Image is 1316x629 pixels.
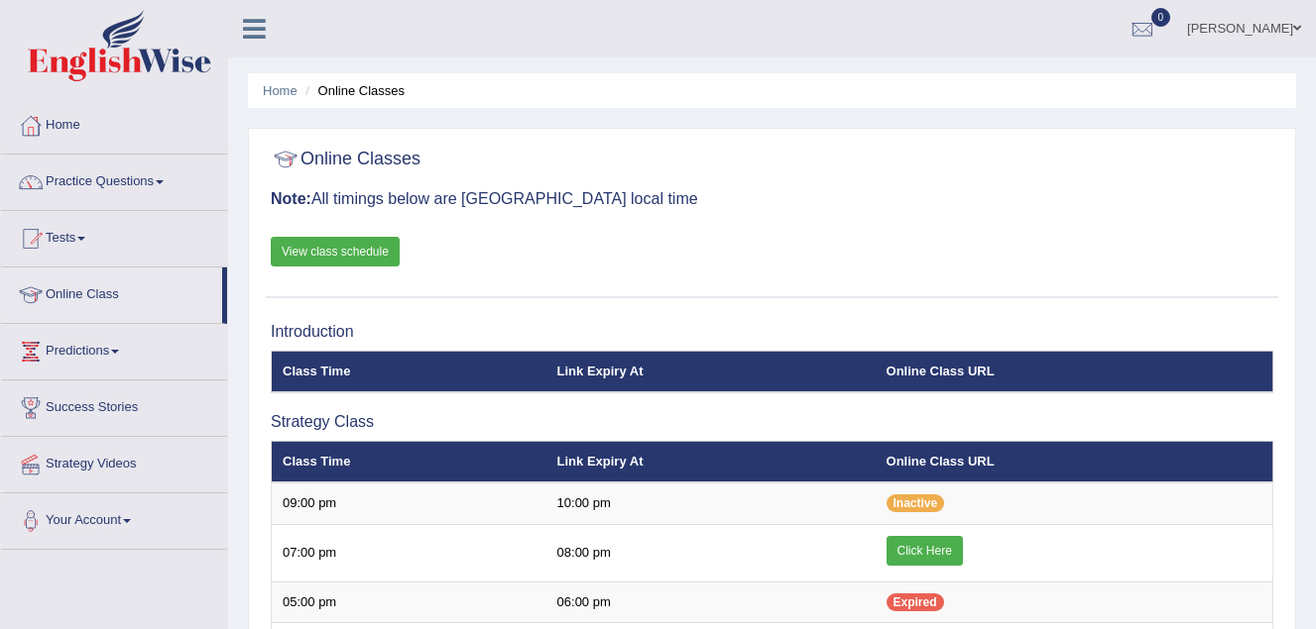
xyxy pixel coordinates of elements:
b: Note: [271,190,311,207]
th: Class Time [272,351,546,392]
h3: All timings below are [GEOGRAPHIC_DATA] local time [271,190,1273,208]
a: Online Class [1,267,222,317]
th: Online Class URL [876,351,1273,392]
td: 07:00 pm [272,524,546,581]
a: Home [1,98,227,148]
td: 09:00 pm [272,482,546,524]
a: Success Stories [1,380,227,430]
th: Link Expiry At [546,351,876,392]
a: Home [263,83,298,98]
span: 0 [1151,8,1171,27]
a: Your Account [1,493,227,543]
a: Predictions [1,324,227,373]
th: Online Class URL [876,441,1273,482]
h3: Strategy Class [271,413,1273,431]
a: Strategy Videos [1,437,227,486]
td: 08:00 pm [546,524,876,581]
a: Practice Questions [1,155,227,204]
a: Click Here [887,536,963,566]
h2: Online Classes [271,145,420,174]
td: 06:00 pm [546,581,876,623]
td: 10:00 pm [546,482,876,524]
th: Link Expiry At [546,441,876,482]
span: Expired [887,593,944,611]
a: View class schedule [271,237,400,266]
a: Tests [1,211,227,261]
li: Online Classes [300,81,405,100]
th: Class Time [272,441,546,482]
span: Inactive [887,494,945,512]
h3: Introduction [271,323,1273,341]
td: 05:00 pm [272,581,546,623]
